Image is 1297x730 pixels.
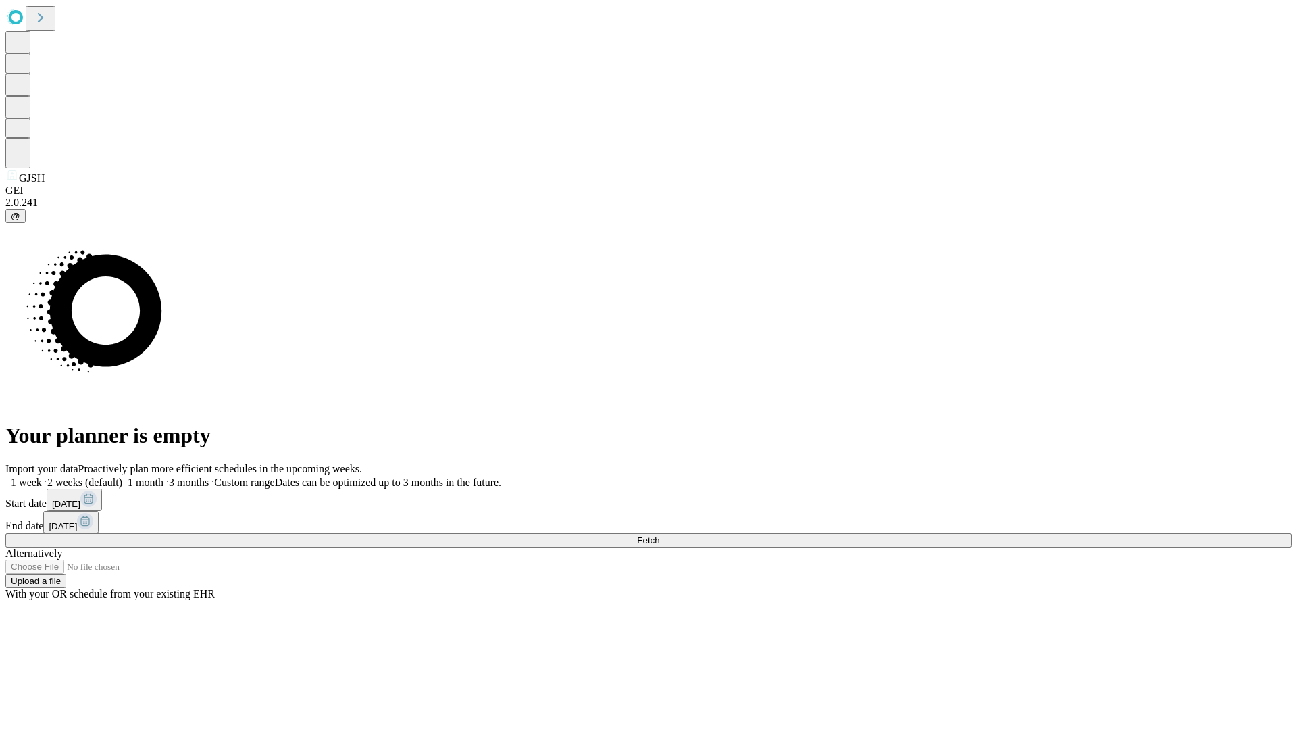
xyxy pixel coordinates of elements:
div: GEI [5,185,1292,197]
span: Import your data [5,463,78,474]
span: 2 weeks (default) [47,477,122,488]
button: [DATE] [47,489,102,511]
span: [DATE] [49,521,77,531]
span: @ [11,211,20,221]
span: 1 month [128,477,163,488]
button: Fetch [5,533,1292,547]
div: 2.0.241 [5,197,1292,209]
span: Custom range [214,477,274,488]
span: Alternatively [5,547,62,559]
span: Proactively plan more efficient schedules in the upcoming weeks. [78,463,362,474]
button: [DATE] [43,511,99,533]
span: Fetch [637,535,659,545]
span: With your OR schedule from your existing EHR [5,588,215,600]
div: Start date [5,489,1292,511]
span: [DATE] [52,499,80,509]
span: GJSH [19,172,45,184]
span: 1 week [11,477,42,488]
button: @ [5,209,26,223]
span: 3 months [169,477,209,488]
div: End date [5,511,1292,533]
button: Upload a file [5,574,66,588]
span: Dates can be optimized up to 3 months in the future. [275,477,501,488]
h1: Your planner is empty [5,423,1292,448]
